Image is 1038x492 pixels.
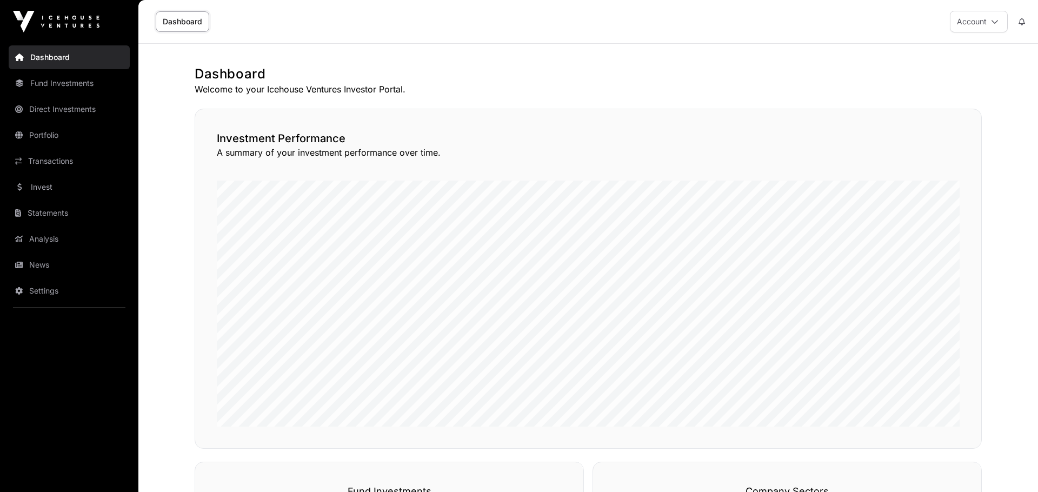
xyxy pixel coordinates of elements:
a: Dashboard [9,45,130,69]
a: Direct Investments [9,97,130,121]
p: Welcome to your Icehouse Ventures Investor Portal. [195,83,982,96]
a: Invest [9,175,130,199]
h1: Dashboard [195,65,982,83]
a: Statements [9,201,130,225]
a: Settings [9,279,130,303]
a: Dashboard [156,11,209,32]
p: A summary of your investment performance over time. [217,146,960,159]
a: Portfolio [9,123,130,147]
a: Analysis [9,227,130,251]
h2: Investment Performance [217,131,960,146]
button: Account [950,11,1008,32]
a: Fund Investments [9,71,130,95]
a: Transactions [9,149,130,173]
img: Icehouse Ventures Logo [13,11,99,32]
a: News [9,253,130,277]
